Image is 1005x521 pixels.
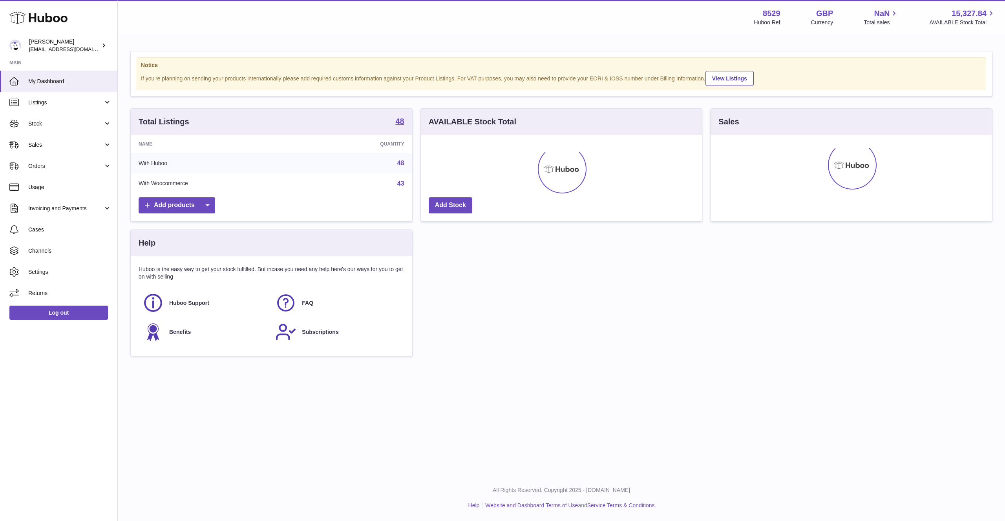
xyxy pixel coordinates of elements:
[139,117,189,127] h3: Total Listings
[811,19,833,26] div: Currency
[28,120,103,128] span: Stock
[275,321,400,342] a: Subscriptions
[9,306,108,320] a: Log out
[131,153,305,173] td: With Huboo
[139,238,155,248] h3: Help
[28,162,103,170] span: Orders
[29,38,100,53] div: [PERSON_NAME]
[28,247,111,255] span: Channels
[763,8,780,19] strong: 8529
[9,40,21,51] img: admin@redgrass.ch
[28,268,111,276] span: Settings
[139,266,404,281] p: Huboo is the easy way to get your stock fulfilled. But incase you need any help here's our ways f...
[143,321,267,342] a: Benefits
[864,8,899,26] a: NaN Total sales
[874,8,890,19] span: NaN
[28,78,111,85] span: My Dashboard
[485,502,578,508] a: Website and Dashboard Terms of Use
[28,141,103,149] span: Sales
[816,8,833,19] strong: GBP
[305,135,412,153] th: Quantity
[864,19,899,26] span: Total sales
[482,502,654,509] li: and
[28,99,103,106] span: Listings
[143,292,267,313] a: Huboo Support
[302,299,313,307] span: FAQ
[397,160,404,166] a: 48
[929,19,996,26] span: AVAILABLE Stock Total
[587,502,655,508] a: Service Terms & Conditions
[28,290,111,297] span: Returns
[718,117,739,127] h3: Sales
[302,328,338,336] span: Subscriptions
[952,8,987,19] span: 15,327.84
[429,117,516,127] h3: AVAILABLE Stock Total
[28,184,111,191] span: Usage
[29,46,115,52] span: [EMAIL_ADDRESS][DOMAIN_NAME]
[705,71,754,86] a: View Listings
[169,328,191,336] span: Benefits
[275,292,400,313] a: FAQ
[169,299,209,307] span: Huboo Support
[28,205,103,212] span: Invoicing and Payments
[141,62,982,69] strong: Notice
[131,173,305,194] td: With Woocommerce
[395,117,404,127] a: 48
[139,197,215,213] a: Add products
[28,226,111,233] span: Cases
[397,180,404,187] a: 43
[395,117,404,125] strong: 48
[124,486,999,494] p: All Rights Reserved. Copyright 2025 - [DOMAIN_NAME]
[468,502,480,508] a: Help
[141,70,982,86] div: If you're planning on sending your products internationally please add required customs informati...
[131,135,305,153] th: Name
[429,197,472,213] a: Add Stock
[929,8,996,26] a: 15,327.84 AVAILABLE Stock Total
[754,19,780,26] div: Huboo Ref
